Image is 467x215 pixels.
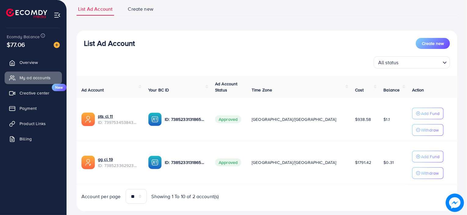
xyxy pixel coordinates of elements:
[98,119,138,125] span: ID: 7397534538433347585
[20,105,37,111] span: Payment
[148,113,162,126] img: ic-ba-acc.ded83a64.svg
[5,72,62,84] a: My ad accounts
[383,159,394,165] span: $0.31
[84,39,135,48] h3: List Ad Account
[5,117,62,130] a: Product Links
[165,116,205,123] p: ID: 7385233131865063425
[412,108,444,119] button: Add Fund
[215,158,241,166] span: Approved
[54,12,61,19] img: menu
[6,9,47,18] img: logo
[54,42,60,48] img: image
[7,40,25,49] span: $77.06
[412,151,444,162] button: Add Fund
[98,113,138,126] div: <span class='underline'>pts cl 11</span></br>7397534538433347585
[215,115,241,123] span: Approved
[421,110,440,117] p: Add Fund
[412,87,424,93] span: Action
[421,169,439,177] p: Withdraw
[374,56,450,69] div: Search for option
[5,87,62,99] a: Creative centerNew
[421,153,440,160] p: Add Fund
[446,194,464,212] img: image
[152,193,219,200] span: Showing 1 To 10 of 2 account(s)
[377,58,400,67] span: All status
[355,159,371,165] span: $1791.42
[98,156,138,169] div: <span class='underline'>gg cl 19</span></br>7385233629238247440
[98,156,138,162] a: gg cl 19
[412,167,444,179] button: Withdraw
[5,56,62,69] a: Overview
[252,159,336,165] span: [GEOGRAPHIC_DATA]/[GEOGRAPHIC_DATA]
[20,136,32,142] span: Billing
[7,34,40,40] span: Ecomdy Balance
[215,81,238,93] span: Ad Account Status
[416,38,450,49] button: Create new
[20,120,46,127] span: Product Links
[78,6,113,13] span: List Ad Account
[422,40,444,46] span: Create new
[412,124,444,136] button: Withdraw
[128,6,153,13] span: Create new
[383,116,390,122] span: $1.1
[81,156,95,169] img: ic-ads-acc.e4c84228.svg
[148,156,162,169] img: ic-ba-acc.ded83a64.svg
[5,102,62,114] a: Payment
[81,193,121,200] span: Account per page
[401,57,440,67] input: Search for option
[52,84,66,91] span: New
[20,75,51,81] span: My ad accounts
[20,59,38,65] span: Overview
[383,87,400,93] span: Balance
[98,162,138,169] span: ID: 7385233629238247440
[355,116,371,122] span: $938.58
[355,87,364,93] span: Cost
[165,159,205,166] p: ID: 7385233131865063425
[252,87,272,93] span: Time Zone
[81,87,104,93] span: Ad Account
[98,113,138,119] a: pts cl 11
[20,90,49,96] span: Creative center
[421,126,439,134] p: Withdraw
[5,133,62,145] a: Billing
[252,116,336,122] span: [GEOGRAPHIC_DATA]/[GEOGRAPHIC_DATA]
[148,87,169,93] span: Your BC ID
[81,113,95,126] img: ic-ads-acc.e4c84228.svg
